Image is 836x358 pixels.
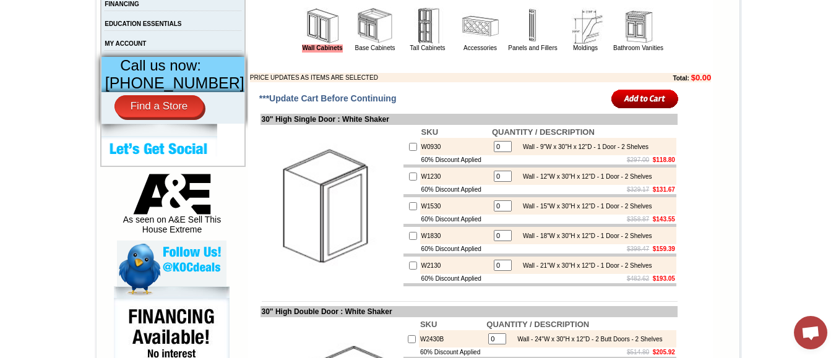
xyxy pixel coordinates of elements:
td: W1530 [420,197,491,215]
td: W0930 [420,138,491,155]
s: $482.62 [627,275,649,282]
img: Base Cabinets [356,7,394,45]
a: Base Cabinets [355,45,395,51]
a: Tall Cabinets [410,45,445,51]
b: $193.05 [653,275,675,282]
a: Bathroom Vanities [613,45,663,51]
img: Tall Cabinets [409,7,446,45]
a: MY ACCOUNT [105,40,146,47]
div: Wall - 9"W x 30"H x 12"D - 1 Door - 2 Shelves [517,143,649,150]
a: Moldings [573,45,598,51]
td: 60% Discount Applied [420,155,491,164]
span: Call us now: [120,57,201,74]
div: Wall - 12"W x 30"H x 12"D - 1 Door - 2 Shelves [517,173,652,180]
b: QUANTITY / DESCRIPTION [492,127,595,137]
s: $358.87 [627,216,649,223]
td: Beachwood Oak Shaker [179,56,210,70]
b: $205.92 [653,349,675,356]
td: 60% Discount Applied [420,274,491,283]
td: 30" High Single Door : White Shaker [261,114,678,125]
td: PRICE UPDATES AS ITEMS ARE SELECTED [250,73,605,82]
td: [PERSON_NAME] White Shaker [106,56,144,70]
a: FINANCING [105,1,139,7]
td: W2130 [420,257,491,274]
s: $514.80 [627,349,649,356]
img: Bathroom Vanities [619,7,657,45]
img: Panels and Fillers [514,7,551,45]
a: Accessories [463,45,497,51]
td: W2430B [419,330,485,347]
img: 30'' High Single Door [262,137,401,276]
a: Price Sheet View in PDF Format [14,2,100,12]
div: Wall - 21"W x 30"H x 12"D - 1 Door - 2 Shelves [517,262,652,269]
td: Baycreek Gray [145,56,177,69]
s: $329.17 [627,186,649,193]
td: 60% Discount Applied [420,244,491,254]
b: SKU [420,320,437,329]
b: $0.00 [691,73,712,82]
td: 60% Discount Applied [420,185,491,194]
img: pdf.png [2,3,12,13]
img: Accessories [462,7,499,45]
td: W1230 [420,168,491,185]
td: 30" High Double Door : White Shaker [261,306,678,317]
a: EDUCATION ESSENTIALS [105,20,181,27]
td: 60% Discount Applied [420,215,491,224]
b: SKU [421,127,438,137]
td: Alabaster Shaker [33,56,65,69]
div: Wall - 15"W x 30"H x 12"D - 1 Door - 2 Shelves [517,203,652,210]
b: QUANTITY / DESCRIPTION [486,320,589,329]
b: $143.55 [653,216,675,223]
a: Find a Store [114,95,204,117]
div: Wall - 18"W x 30"H x 12"D - 1 Door - 2 Shelves [517,232,652,239]
td: [PERSON_NAME] Yellow Walnut [67,56,105,70]
span: [PHONE_NUMBER] [105,74,244,92]
s: $398.47 [627,245,649,252]
td: W1830 [420,227,491,244]
img: Wall Cabinets [304,7,341,45]
td: 60% Discount Applied [419,347,485,357]
b: Total: [673,75,689,82]
a: Panels and Fillers [508,45,557,51]
b: $159.39 [653,245,675,252]
div: Open chat [794,316,827,349]
td: Bellmonte Maple [212,56,244,69]
b: Price Sheet View in PDF Format [14,5,100,12]
div: As seen on A&E Sell This House Extreme [117,174,226,241]
span: ***Update Cart Before Continuing [259,93,397,103]
div: Wall - 24"W x 30"H x 12"D - 2 Butt Doors - 2 Shelves [511,336,662,343]
input: Add to Cart [611,88,679,109]
a: Wall Cabinets [302,45,342,53]
img: Moldings [567,7,604,45]
b: $131.67 [653,186,675,193]
b: $118.80 [653,156,675,163]
s: $297.00 [627,156,649,163]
